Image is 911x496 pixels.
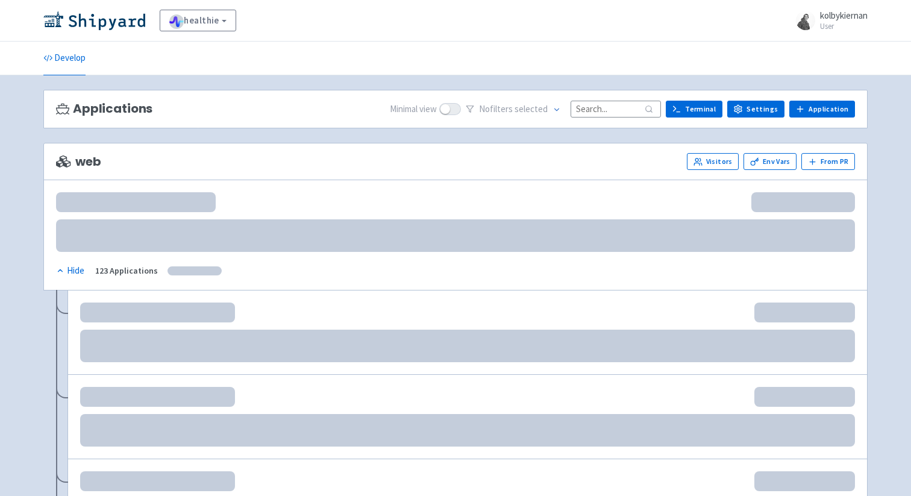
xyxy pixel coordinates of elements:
a: kolbykiernan User [789,11,868,30]
div: 123 Applications [95,264,158,278]
small: User [820,22,868,30]
span: selected [515,103,548,115]
div: Hide [56,264,84,278]
a: Env Vars [744,153,797,170]
span: Minimal view [390,102,437,116]
input: Search... [571,101,661,117]
img: Shipyard logo [43,11,145,30]
span: kolbykiernan [820,10,868,21]
span: No filter s [479,102,548,116]
span: web [56,155,101,169]
a: Application [789,101,855,118]
a: Terminal [666,101,722,118]
button: From PR [801,153,855,170]
a: Settings [727,101,784,118]
a: Visitors [687,153,739,170]
a: Develop [43,42,86,75]
a: healthie [160,10,236,31]
button: Hide [56,264,86,278]
h3: Applications [56,102,152,116]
